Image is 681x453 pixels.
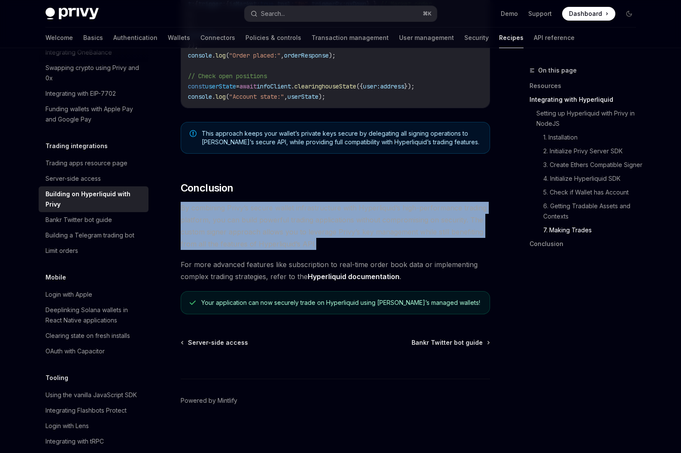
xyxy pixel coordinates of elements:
a: Deeplinking Solana wallets in React Native applications [39,302,148,328]
a: 5. Check if Wallet has Account [543,185,643,199]
span: This approach keeps your wallet’s private keys secure by delegating all signing operations to [PE... [202,129,481,146]
a: 4. Initialize Hyperliquid SDK [543,172,643,185]
span: await [239,82,257,90]
span: orderResponse [284,52,329,59]
span: ( [226,93,229,100]
span: address [380,82,404,90]
a: Policies & controls [245,27,301,48]
span: }); [404,82,415,90]
span: userState [288,93,318,100]
a: Powered by Mintlify [181,396,237,405]
a: Conclusion [530,237,643,251]
a: 3. Create Ethers Compatible Signer [543,158,643,172]
div: Your application can now securely trade on Hyperliquid using [PERSON_NAME]’s managed wallets! [201,298,481,307]
a: Resources [530,79,643,93]
span: log [215,52,226,59]
a: Welcome [45,27,73,48]
a: Hyperliquid documentation [308,272,400,281]
div: Building a Telegram trading bot [45,230,134,240]
div: Deeplinking Solana wallets in React Native applications [45,305,143,325]
span: For more advanced features like subscription to real-time order book data or implementing complex... [181,258,490,283]
div: Using the vanilla JavaScript SDK [45,390,137,400]
a: 1. Installation [543,131,643,144]
div: Search... [261,9,285,19]
span: const [188,82,205,90]
span: userState [205,82,236,90]
div: Integrating with tRPC [45,436,104,447]
a: Swapping crypto using Privy and 0x [39,60,148,86]
a: 7. Making Trades [543,223,643,237]
a: Login with Lens [39,418,148,434]
span: console [188,93,212,100]
svg: Check [190,299,196,306]
span: Server-side access [188,338,248,347]
a: OAuth with Capacitor [39,344,148,359]
span: ); [329,52,336,59]
a: Funding wallets with Apple Pay and Google Pay [39,101,148,127]
span: log [215,93,226,100]
a: Clearing state on fresh installs [39,328,148,344]
a: Server-side access [39,171,148,186]
span: On this page [538,65,577,76]
a: Wallets [168,27,190,48]
a: Server-side access [182,338,248,347]
div: Funding wallets with Apple Pay and Google Pay [45,104,143,125]
span: user: [363,82,380,90]
svg: Note [190,130,197,137]
span: . [291,82,294,90]
div: Integrating Flashbots Protect [45,405,127,416]
a: Integrating with Hyperliquid [530,93,643,106]
button: Toggle dark mode [622,7,636,21]
a: Login with Apple [39,287,148,302]
span: Conclusion [181,181,233,195]
span: "Order placed:" [229,52,281,59]
div: Building on Hyperliquid with Privy [45,189,143,210]
h5: Trading integrations [45,141,108,151]
button: Search...⌘K [245,6,437,21]
div: Login with Lens [45,421,89,431]
span: clearinghouseState [294,82,356,90]
h5: Tooling [45,373,68,383]
a: 2. Initialize Privy Server SDK [543,144,643,158]
a: User management [399,27,454,48]
a: Limit orders [39,243,148,258]
a: Bankr Twitter bot guide [412,338,489,347]
span: = [236,82,239,90]
a: Recipes [499,27,524,48]
a: Transaction management [312,27,389,48]
div: Integrating with EIP-7702 [45,88,116,99]
div: Bankr Twitter bot guide [45,215,112,225]
div: Server-side access [45,173,101,184]
span: ( [226,52,229,59]
a: Dashboard [562,7,615,21]
span: , [281,52,284,59]
a: Using the vanilla JavaScript SDK [39,387,148,403]
a: Support [528,9,552,18]
div: Limit orders [45,246,78,256]
div: Login with Apple [45,289,92,300]
a: Integrating with tRPC [39,434,148,449]
a: Authentication [113,27,157,48]
div: OAuth with Capacitor [45,346,105,356]
h5: Mobile [45,272,66,283]
div: Trading apps resource page [45,158,127,168]
img: dark logo [45,8,99,20]
span: "Account state:" [229,93,284,100]
a: Building a Telegram trading bot [39,228,148,243]
div: Clearing state on fresh installs [45,331,130,341]
span: By combining Privy’s secure wallet infrastructure with Hyperliquid’s high-performance trading pla... [181,202,490,250]
a: API reference [534,27,575,48]
a: Trading apps resource page [39,155,148,171]
a: Setting up Hyperliquid with Privy in NodeJS [536,106,643,131]
span: console [188,52,212,59]
a: Demo [501,9,518,18]
span: Bankr Twitter bot guide [412,338,483,347]
a: Bankr Twitter bot guide [39,212,148,228]
span: ); [318,93,325,100]
span: , [284,93,288,100]
span: ({ [356,82,363,90]
a: Security [464,27,489,48]
a: Integrating Flashbots Protect [39,403,148,418]
a: 6. Getting Tradable Assets and Contexts [543,199,643,223]
span: // Check open positions [188,72,267,80]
